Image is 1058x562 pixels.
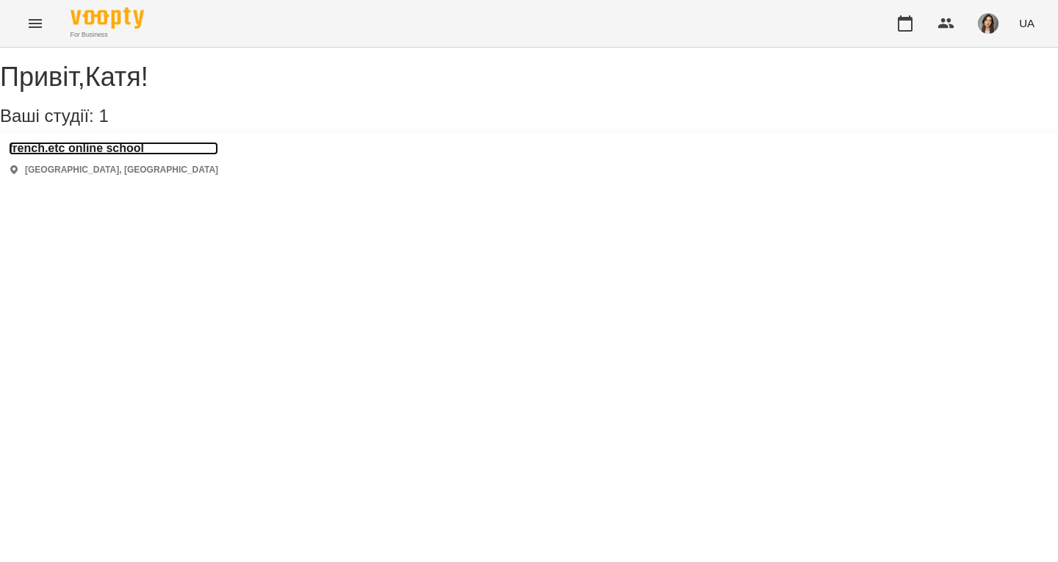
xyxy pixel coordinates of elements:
[25,164,218,176] p: [GEOGRAPHIC_DATA], [GEOGRAPHIC_DATA]
[98,106,108,126] span: 1
[71,7,144,29] img: Voopty Logo
[18,6,53,41] button: Menu
[1013,10,1040,37] button: UA
[978,13,998,34] img: b4b2e5f79f680e558d085f26e0f4a95b.jpg
[9,142,218,155] a: french.etc online school
[1019,15,1034,31] span: UA
[71,30,144,40] span: For Business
